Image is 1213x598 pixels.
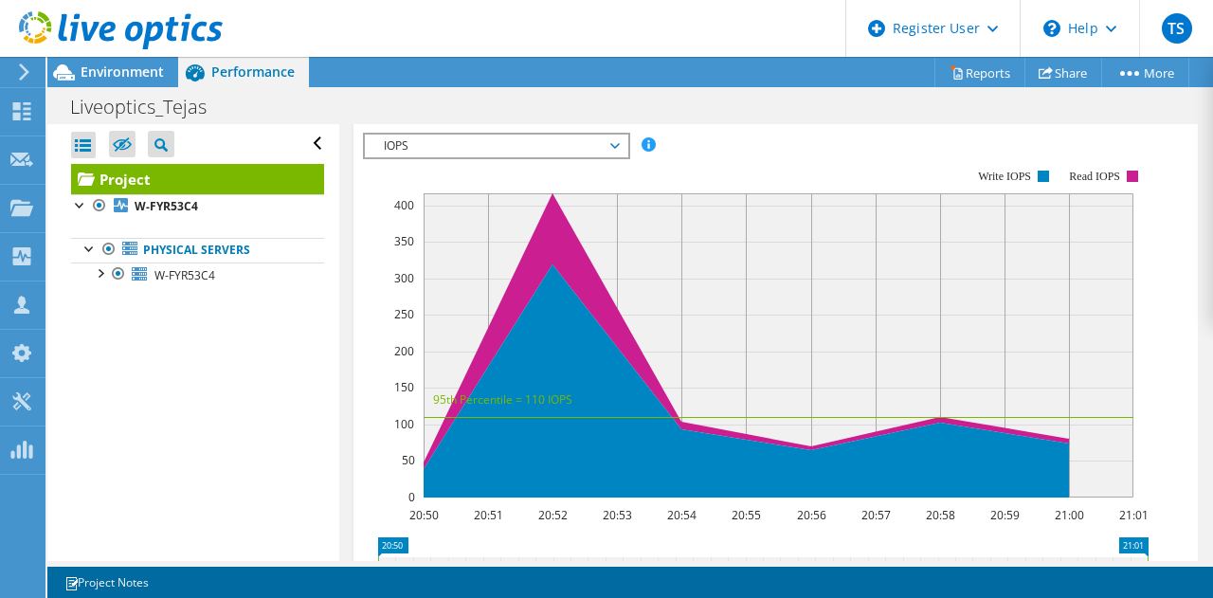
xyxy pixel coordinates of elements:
text: 20:50 [408,507,438,523]
text: 20:55 [731,507,760,523]
text: 250 [394,306,414,322]
span: W-FYR53C4 [154,267,215,283]
b: W-FYR53C4 [135,198,198,214]
svg: \n [1043,20,1060,37]
a: Project [71,164,324,194]
span: Environment [81,63,164,81]
a: W-FYR53C4 [71,194,324,219]
text: 20:58 [925,507,954,523]
text: 150 [394,379,414,395]
text: 20:57 [860,507,890,523]
text: 20:54 [666,507,696,523]
a: More [1101,58,1189,87]
a: Physical Servers [71,238,324,263]
a: Project Notes [51,571,162,594]
text: 50 [402,452,415,468]
text: 20:59 [989,507,1019,523]
span: Performance [211,63,295,81]
text: 350 [394,233,414,249]
text: 100 [394,416,414,432]
a: Share [1024,58,1102,87]
text: 21:00 [1054,507,1083,523]
h1: Liveoptics_Tejas [62,97,236,118]
text: 20:53 [602,507,631,523]
text: 21:01 [1118,507,1148,523]
text: 400 [394,197,414,213]
text: 0 [408,489,415,505]
span: IOPS [374,135,618,157]
text: 95th Percentile = 110 IOPS [433,391,572,408]
span: TS [1162,13,1192,44]
text: 200 [394,343,414,359]
a: Reports [934,58,1025,87]
text: Write IOPS [978,170,1031,183]
text: 20:51 [473,507,502,523]
text: 20:52 [537,507,567,523]
text: Read IOPS [1069,170,1120,183]
text: 20:56 [796,507,825,523]
text: 300 [394,270,414,286]
a: W-FYR53C4 [71,263,324,287]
